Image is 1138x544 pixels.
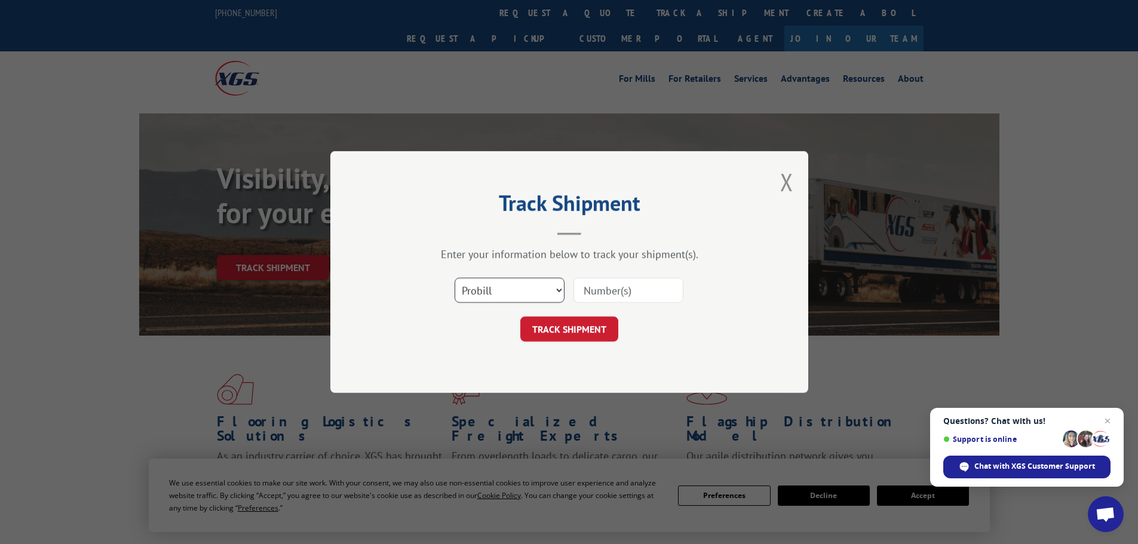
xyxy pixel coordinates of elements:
[520,316,618,342] button: TRACK SHIPMENT
[1100,414,1115,428] span: Close chat
[390,195,749,217] h2: Track Shipment
[943,456,1111,478] div: Chat with XGS Customer Support
[943,416,1111,426] span: Questions? Chat with us!
[573,278,683,303] input: Number(s)
[390,247,749,261] div: Enter your information below to track your shipment(s).
[780,166,793,198] button: Close modal
[1088,496,1124,532] div: Open chat
[974,461,1095,472] span: Chat with XGS Customer Support
[943,435,1059,444] span: Support is online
